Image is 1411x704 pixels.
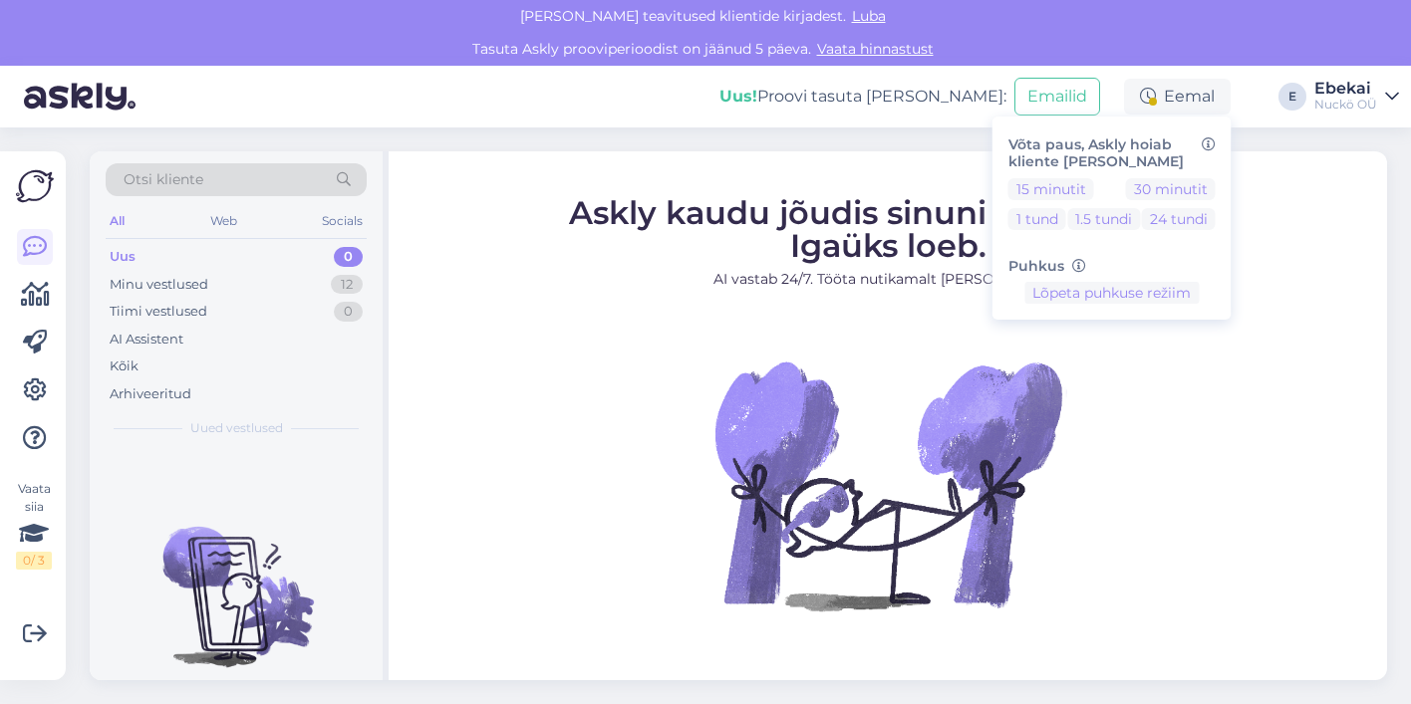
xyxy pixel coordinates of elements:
button: 1.5 tundi [1067,208,1140,230]
h6: Puhkus [1008,258,1216,275]
div: 0 [334,247,363,267]
img: Askly Logo [16,167,54,205]
button: Lõpeta puhkuse režiim [1024,282,1199,304]
div: AI Assistent [110,330,183,350]
div: Minu vestlused [110,275,208,295]
div: Ebekai [1314,81,1377,97]
p: AI vastab 24/7. Tööta nutikamalt [PERSON_NAME]. [569,269,1208,290]
span: Luba [846,7,892,25]
div: Uus [110,247,136,267]
div: E [1278,83,1306,111]
div: 0 [334,302,363,322]
span: Uued vestlused [190,419,283,437]
span: Otsi kliente [124,169,203,190]
a: Vaata hinnastust [811,40,940,58]
div: Nuckö OÜ [1314,97,1377,113]
button: 15 minutit [1008,178,1094,200]
h6: Võta paus, Askly hoiab kliente [PERSON_NAME] [1008,136,1216,170]
div: Socials [318,208,367,234]
div: Web [206,208,241,234]
span: Askly kaudu jõudis sinuni juba klienti. Igaüks loeb. [569,193,1208,265]
div: Eemal [1124,79,1231,115]
a: EbekaiNuckö OÜ [1314,81,1399,113]
div: Tiimi vestlused [110,302,207,322]
img: No chats [90,491,383,670]
button: 30 minutit [1126,178,1216,200]
div: Kõik [110,356,139,376]
div: 12 [331,275,363,295]
button: Emailid [1014,78,1100,116]
div: 0 / 3 [16,552,52,570]
img: No Chat active [708,306,1067,664]
div: Proovi tasuta [PERSON_NAME]: [719,85,1006,109]
button: 1 tund [1008,208,1066,230]
b: Uus! [719,87,757,106]
div: All [106,208,129,234]
button: 24 tundi [1142,208,1216,230]
div: Vaata siia [16,480,52,570]
div: Arhiveeritud [110,384,191,404]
